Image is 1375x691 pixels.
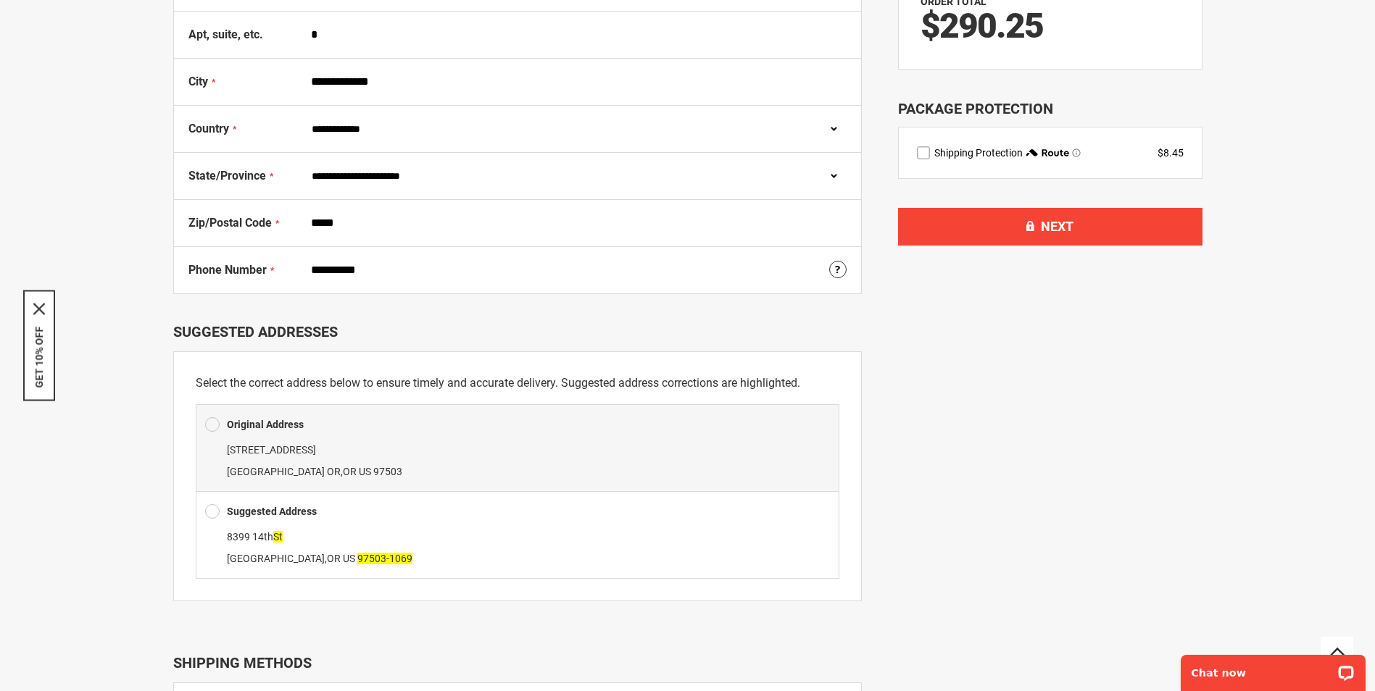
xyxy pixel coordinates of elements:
[173,323,862,340] div: Suggested Addresses
[227,531,283,543] span: 8399 14th
[327,553,341,564] span: OR
[227,466,341,477] span: [GEOGRAPHIC_DATA] OR
[1072,148,1081,157] span: Learn more
[188,75,208,88] span: City
[33,327,45,388] button: GET 10% OFF
[1041,219,1073,234] span: Next
[196,374,839,393] p: Select the correct address below to ensure timely and accurate delivery. Suggested address correc...
[359,466,371,477] span: US
[33,303,45,315] svg: close icon
[357,553,412,564] span: 97503-1069
[188,122,229,135] span: Country
[205,526,830,569] div: ,
[188,28,263,41] span: Apt, suite, etc.
[921,5,1043,46] span: $290.25
[898,208,1202,246] button: Next
[188,263,267,277] span: Phone Number
[188,169,266,183] span: State/Province
[227,444,316,456] span: [STREET_ADDRESS]
[1158,146,1184,160] div: $8.45
[205,439,830,482] div: ,
[188,216,272,230] span: Zip/Postal Code
[934,147,1023,159] span: Shipping Protection
[1171,645,1375,691] iframe: LiveChat chat widget
[227,419,304,430] b: Original Address
[373,466,402,477] span: 97503
[343,466,357,477] span: OR
[227,506,317,517] b: Suggested Address
[173,654,862,671] div: Shipping Methods
[273,531,283,543] span: St
[917,146,1184,160] div: route shipping protection selector element
[343,553,355,564] span: US
[227,553,325,564] span: [GEOGRAPHIC_DATA]
[898,99,1202,120] div: Package Protection
[33,303,45,315] button: Close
